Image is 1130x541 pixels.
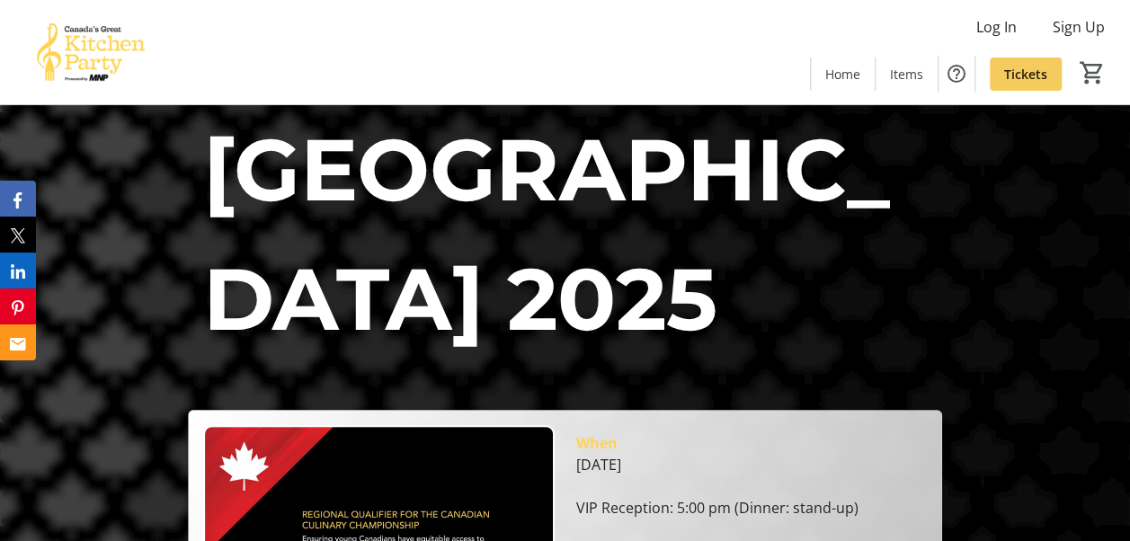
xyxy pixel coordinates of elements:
[990,58,1062,91] a: Tickets
[1053,16,1105,38] span: Sign Up
[1076,57,1108,89] button: Cart
[939,56,974,92] button: Help
[890,65,923,84] span: Items
[202,117,889,351] span: [GEOGRAPHIC_DATA] 2025
[11,7,171,97] img: Canada’s Great Kitchen Party's Logo
[825,65,860,84] span: Home
[876,58,938,91] a: Items
[811,58,875,91] a: Home
[576,432,618,454] div: When
[976,16,1017,38] span: Log In
[962,13,1031,41] button: Log In
[1004,65,1047,84] span: Tickets
[1038,13,1119,41] button: Sign Up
